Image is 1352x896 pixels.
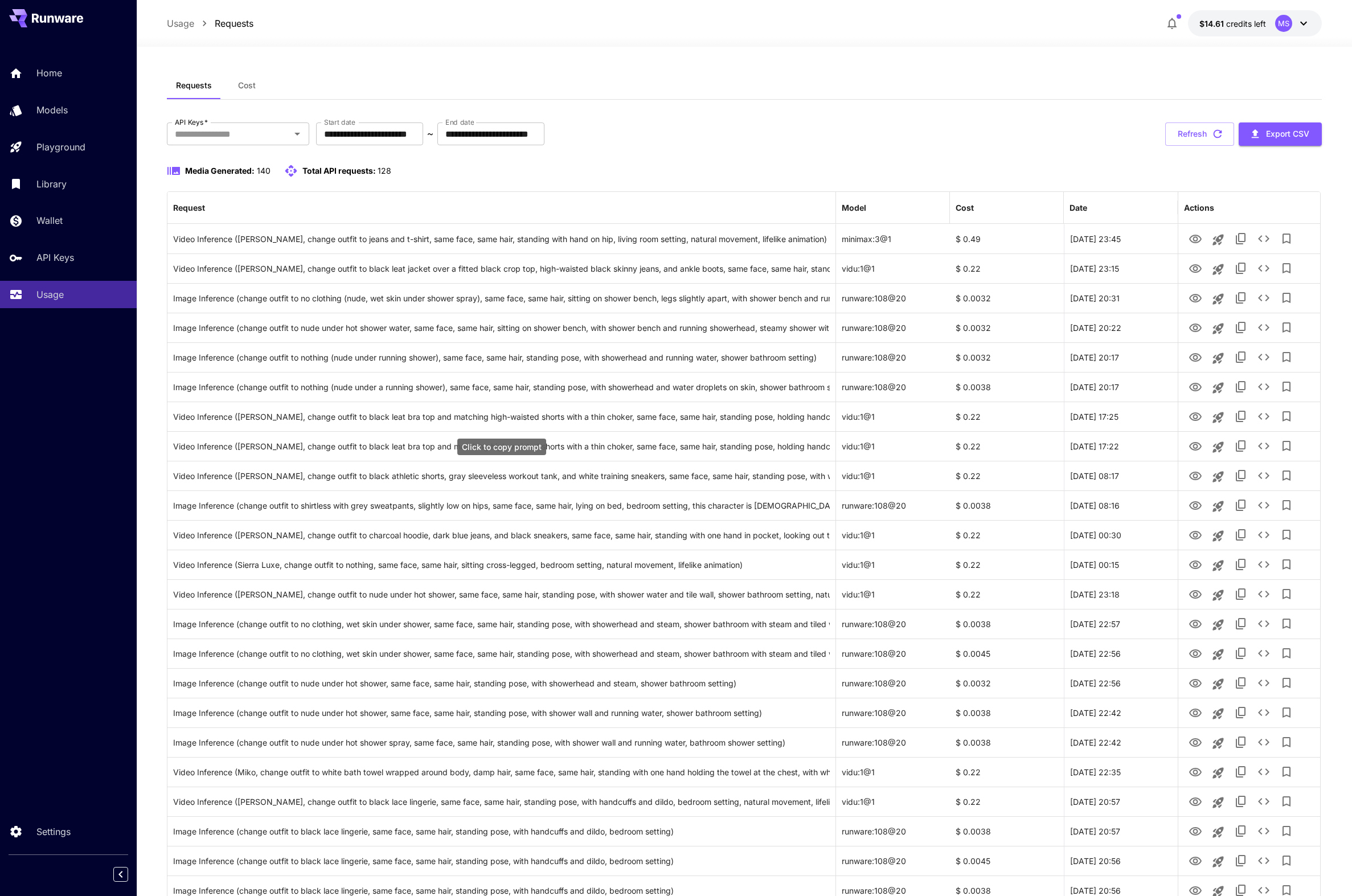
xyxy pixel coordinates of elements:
button: Copy TaskUUID [1230,257,1252,280]
button: Launch in playground [1207,732,1230,755]
div: $ 0.0045 [950,639,1064,668]
button: Launch in playground [1207,673,1230,695]
div: Cost [956,203,974,212]
button: See details [1252,435,1275,457]
p: Usage [167,17,194,30]
div: 25 Sep, 2025 22:56 [1064,668,1178,698]
div: Click to copy prompt [173,669,829,698]
div: 25 Sep, 2025 22:57 [1064,609,1178,639]
span: Media Generated: [185,166,255,175]
div: Click to copy prompt [173,373,829,402]
p: Models [36,103,68,117]
button: View [1184,286,1207,309]
button: Launch in playground [1207,288,1230,310]
button: See details [1252,346,1275,369]
div: Click to copy prompt [173,402,829,431]
button: See details [1252,760,1275,783]
div: runware:108@20 [836,846,950,875]
div: Click to copy prompt [173,313,829,342]
div: Click to copy prompt [173,284,829,313]
span: Cost [238,80,256,91]
button: See details [1252,287,1275,309]
div: $ 0.0032 [950,668,1064,698]
button: Copy TaskUUID [1230,523,1252,546]
button: Add to library [1275,464,1298,487]
label: API Keys [175,117,208,127]
div: 25 Sep, 2025 22:42 [1064,698,1178,727]
button: Add to library [1275,583,1298,605]
div: Collapse sidebar [122,864,137,885]
button: See details [1252,731,1275,754]
div: 25 Sep, 2025 20:56 [1064,846,1178,875]
div: runware:108@20 [836,342,950,372]
div: Click to copy prompt [173,728,829,757]
div: Click to copy prompt [173,521,829,550]
div: minimax:3@1 [836,224,950,253]
button: See details [1252,642,1275,665]
button: See details [1252,790,1275,813]
nav: breadcrumb [167,17,253,30]
button: Add to library [1275,316,1298,339]
div: 26 Sep, 2025 20:22 [1064,313,1178,342]
button: View [1184,375,1207,398]
p: Playground [36,140,85,154]
button: Launch in playground [1207,643,1230,666]
button: $14.6107MS [1188,10,1322,36]
button: View [1184,464,1207,487]
button: See details [1252,612,1275,635]
div: $ 0.22 [950,431,1064,461]
div: $ 0.22 [950,579,1064,609]
button: Add to library [1275,405,1298,428]
div: 25 Sep, 2025 22:56 [1064,639,1178,668]
button: Launch in playground [1207,495,1230,518]
button: Launch in playground [1207,850,1230,873]
button: View [1184,789,1207,813]
button: See details [1252,849,1275,872]
div: 25 Sep, 2025 22:35 [1064,757,1178,787]
div: 26 Sep, 2025 08:17 [1064,461,1178,490]
div: $ 0.0038 [950,372,1064,402]
button: See details [1252,672,1275,694]
div: Click to copy prompt [173,698,829,727]
button: Launch in playground [1207,613,1230,636]
div: 26 Sep, 2025 08:16 [1064,490,1178,520]
div: Click to copy prompt [173,224,829,253]
div: Click to copy prompt [173,461,829,490]
div: 25 Sep, 2025 20:57 [1064,787,1178,816]
div: 26 Sep, 2025 00:30 [1064,520,1178,550]
div: Click to copy prompt [173,758,829,787]
span: Requests [176,80,212,91]
p: API Keys [36,251,74,264]
div: runware:108@20 [836,283,950,313]
div: $ 0.22 [950,520,1064,550]
button: See details [1252,523,1275,546]
div: Model [842,203,866,212]
button: See details [1252,227,1275,250]
button: Add to library [1275,612,1298,635]
div: vidu:1@1 [836,253,950,283]
button: Add to library [1275,849,1298,872]
label: Start date [324,117,355,127]
button: Launch in playground [1207,317,1230,340]
button: See details [1252,494,1275,517]
button: Copy TaskUUID [1230,701,1252,724]
button: View [1184,612,1207,635]
button: Launch in playground [1207,377,1230,399]
div: vidu:1@1 [836,550,950,579]
div: Actions [1184,203,1214,212]
div: Click to copy prompt [173,491,829,520]
p: Settings [36,825,71,838]
div: 25 Sep, 2025 23:18 [1064,579,1178,609]
button: View [1184,641,1207,665]
div: runware:108@20 [836,727,950,757]
div: runware:108@20 [836,698,950,727]
div: 26 Sep, 2025 23:45 [1064,224,1178,253]
button: Add to library [1275,672,1298,694]
button: View [1184,316,1207,339]
button: Add to library [1275,494,1298,517]
button: See details [1252,464,1275,487]
div: $ 0.22 [950,402,1064,431]
button: Launch in playground [1207,465,1230,488]
div: 25 Sep, 2025 20:57 [1064,816,1178,846]
button: Copy TaskUUID [1230,316,1252,339]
